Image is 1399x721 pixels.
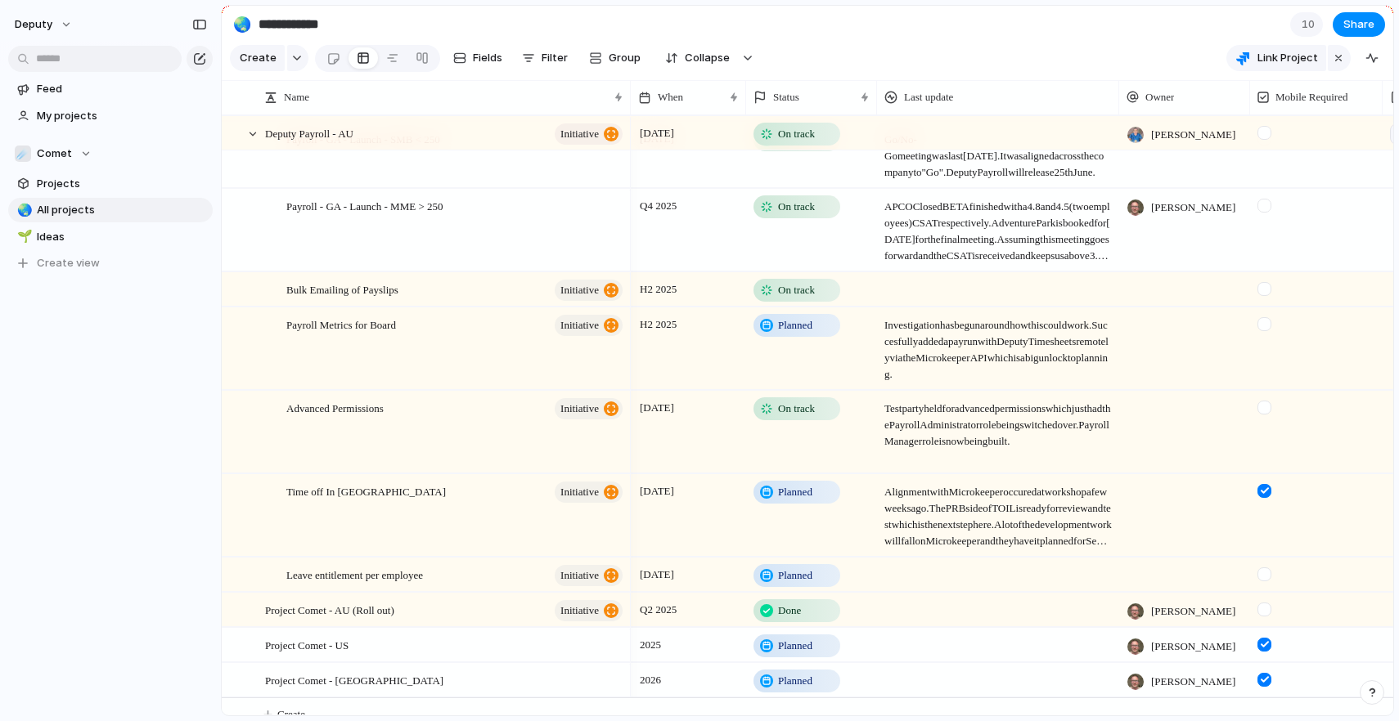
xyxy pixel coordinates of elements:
span: Q4 2025 [636,196,681,216]
button: Link Project [1226,45,1326,71]
span: APCO Closed BETA finished with a 4.8 and 4.5 (two employees) CSAT respectively. Adventure Park is... [878,190,1118,264]
span: initiative [560,279,599,302]
span: Investigation has begun around how this could work. Succesfully added a payrun with Deputy Timesh... [878,308,1118,383]
button: Create view [8,251,213,275]
span: [DATE] [636,398,678,418]
span: Planned [778,567,812,584]
button: Share [1333,12,1385,37]
span: Create view [37,255,100,271]
button: 🌱 [15,229,31,245]
button: Filter [515,45,574,71]
span: Filter [542,50,568,66]
span: [PERSON_NAME] [1151,638,1235,655]
span: Leave entitlement per employee [286,565,423,584]
span: My projects [37,108,207,124]
span: [PERSON_NAME] [1151,603,1235,620]
span: 2025 [636,635,665,655]
span: Time off In [GEOGRAPHIC_DATA] [286,481,446,500]
span: initiative [560,123,599,146]
span: [PERSON_NAME] [1151,674,1235,690]
span: Planned [778,673,812,689]
span: [DATE] [636,123,678,143]
span: Projects [37,176,207,192]
button: Fields [447,45,509,71]
span: Planned [778,484,812,500]
span: All projects [37,202,207,218]
span: Payroll Metrics for Board [286,315,396,334]
button: Collapse [655,45,738,71]
span: Ideas [37,229,207,245]
span: initiative [560,564,599,587]
span: [DATE] [636,565,678,584]
span: 10 [1302,16,1320,33]
a: 🌱Ideas [8,225,213,249]
span: 2026 [636,670,665,690]
button: Create [230,45,285,71]
button: initiative [555,600,623,621]
span: Done [778,602,801,619]
span: Test party held for advanced permissions which just had the Payroll Administrator role being swit... [878,392,1118,450]
span: On track [778,199,815,215]
span: [PERSON_NAME] [1151,199,1235,216]
span: initiative [560,314,599,337]
span: Advanced Permissions [286,398,384,417]
span: Mobile Required [1275,89,1347,105]
a: My projects [8,104,213,128]
button: 🌏 [15,202,31,218]
div: 🌱 [17,227,29,246]
span: deputy [15,16,52,33]
button: initiative [555,398,623,419]
button: ☄️Comet [8,141,213,166]
button: initiative [555,123,623,145]
div: 🌏 [17,201,29,220]
span: When [658,89,683,105]
span: On track [778,126,815,142]
span: On track [778,401,815,417]
span: Comet [37,146,72,162]
span: Name [284,89,309,105]
span: H2 2025 [636,315,681,334]
span: initiative [560,397,599,420]
span: H2 2025 [636,280,681,299]
span: initiative [560,599,599,622]
button: Group [581,45,649,71]
span: Go/No-Go meeting was last [DATE]. It was aligned across the company to "Go". Deputy Payroll will ... [878,123,1118,181]
span: Q2 2025 [636,600,681,620]
span: Link Project [1257,50,1318,66]
span: [DATE] [636,481,678,501]
span: Owner [1145,89,1174,105]
span: Planned [778,317,812,334]
span: Status [773,89,799,105]
span: Group [609,50,641,66]
span: [PERSON_NAME] [1151,127,1235,143]
button: 🌏 [229,11,255,38]
button: initiative [555,315,623,336]
span: Last update [904,89,953,105]
div: 🌏 [233,13,251,35]
span: Fields [473,50,502,66]
div: ☄️ [15,146,31,162]
span: Planned [778,638,812,654]
button: initiative [555,565,623,586]
span: Share [1343,16,1374,33]
span: Create [240,50,277,66]
button: deputy [7,11,81,38]
button: initiative [555,280,623,301]
span: On track [778,282,815,298]
span: Feed [37,81,207,97]
span: Project Comet - AU (Roll out) [265,600,394,619]
span: Project Comet - [GEOGRAPHIC_DATA] [265,670,443,689]
a: Feed [8,77,213,101]
span: initiative [560,481,599,504]
button: initiative [555,481,623,503]
span: Alignment with Microkeeper occured at workshop a few weeks ago. The PRB side of TOIL is ready for... [878,475,1118,549]
span: Bulk Emailing of Payslips [286,280,398,298]
a: Projects [8,172,213,196]
a: 🌏All projects [8,198,213,222]
span: Collapse [685,50,730,66]
span: Deputy Payroll - AU [265,123,353,142]
span: Payroll - GA - Launch - MME > 250 [286,196,443,215]
span: Project Comet - US [265,635,349,654]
